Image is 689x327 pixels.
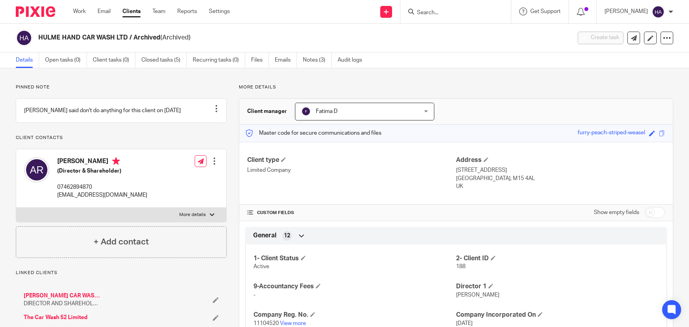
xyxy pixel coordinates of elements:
h4: 2- Client ID [456,254,659,263]
a: Audit logs [338,53,368,68]
i: Primary [112,157,120,165]
h5: (Director & Shareholder) [57,167,147,175]
a: Files [251,53,269,68]
h4: Director 1 [456,282,659,291]
span: Get Support [530,9,561,14]
a: [PERSON_NAME] CAR WASH LTD [24,292,102,300]
a: Settings [209,8,230,15]
span: 12 [284,232,290,240]
a: Open tasks (0) [45,53,87,68]
p: Master code for secure communications and files [245,129,381,137]
span: [DATE] [456,321,473,326]
span: 188 [456,264,466,269]
a: Team [152,8,165,15]
a: View more [280,321,306,326]
img: svg%3E [301,107,311,116]
img: svg%3E [16,30,32,46]
h4: Client type [247,156,456,164]
input: Search [416,9,487,17]
span: DIRECTOR AND SHAREHOLDER [24,300,102,308]
p: Client contacts [16,135,227,141]
div: furry-peach-striped-weasel [578,129,645,138]
h4: CUSTOM FIELDS [247,210,456,216]
button: Create task [578,32,623,44]
h4: Company Reg. No. [253,311,456,319]
a: Notes (3) [303,53,332,68]
p: 07462894870 [57,183,147,191]
img: svg%3E [24,157,49,182]
h4: 1- Client Status [253,254,456,263]
img: svg%3E [652,6,665,18]
a: Client tasks (0) [93,53,135,68]
p: UK [456,182,665,190]
span: Active [253,264,269,269]
img: Pixie [16,6,55,17]
a: The Car Wash 52 Limited [24,314,88,321]
p: More details [179,212,206,218]
h3: Client manager [247,107,287,115]
span: General [253,231,276,240]
p: [EMAIL_ADDRESS][DOMAIN_NAME] [57,191,147,199]
span: 11104520 [253,321,279,326]
a: Closed tasks (5) [141,53,187,68]
span: - [253,292,255,298]
a: Reports [177,8,197,15]
a: Emails [275,53,297,68]
label: Show empty fields [594,209,639,216]
h2: HULME HAND CAR WASH LTD / Archived [38,34,460,42]
p: Pinned note [16,84,227,90]
a: Work [73,8,86,15]
h4: + Add contact [94,236,149,248]
p: More details [239,84,673,90]
a: Email [98,8,111,15]
h4: 9-Accountancy Fees [253,282,456,291]
a: Recurring tasks (0) [193,53,245,68]
p: Linked clients [16,270,227,276]
span: (Archived) [160,34,191,41]
span: Fatima D [316,109,338,114]
a: Clients [122,8,141,15]
h4: Company Incorporated On [456,311,659,319]
p: [PERSON_NAME] [605,8,648,15]
p: [STREET_ADDRESS] [456,166,665,174]
span: [PERSON_NAME] [456,292,499,298]
p: [GEOGRAPHIC_DATA], M15 4AL [456,175,665,182]
h4: Address [456,156,665,164]
a: Details [16,53,39,68]
p: Limited Company [247,166,456,174]
h4: [PERSON_NAME] [57,157,147,167]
